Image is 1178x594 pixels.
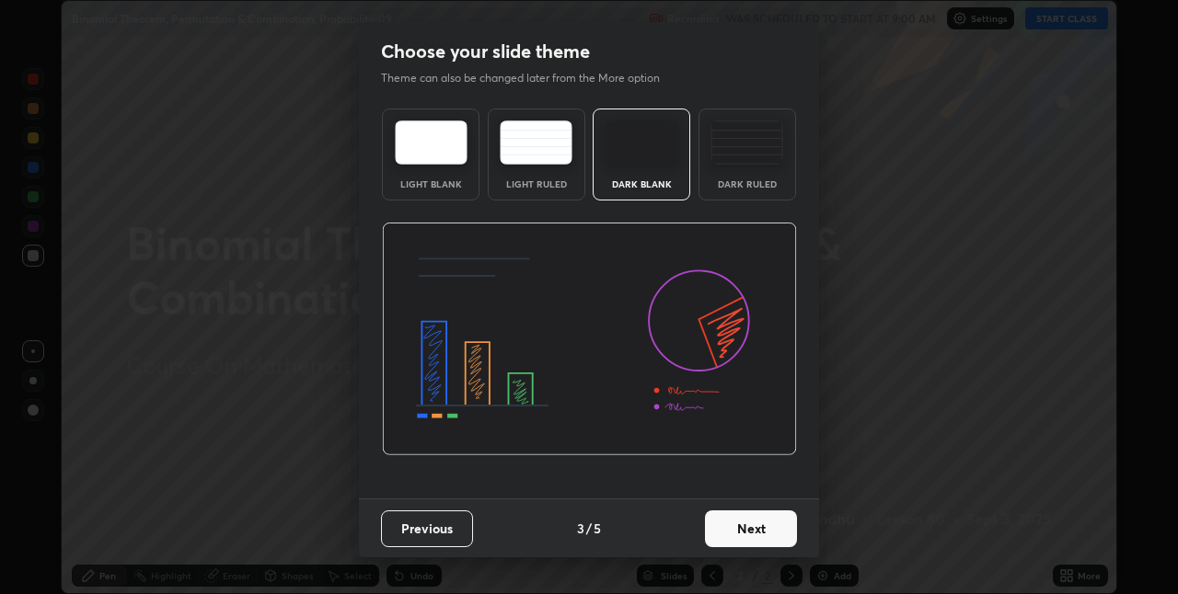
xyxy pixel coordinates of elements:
button: Next [705,510,797,547]
h4: 3 [577,519,584,538]
h2: Choose your slide theme [381,40,590,63]
img: darkRuledTheme.de295e13.svg [710,120,783,165]
img: darkTheme.f0cc69e5.svg [606,120,678,165]
h4: / [586,519,592,538]
div: Light Ruled [500,179,573,188]
div: Dark Blank [605,179,678,188]
div: Light Blank [394,179,468,188]
img: darkThemeBanner.d06ce4a2.svg [382,223,797,456]
h4: 5 [594,519,601,538]
img: lightRuledTheme.5fabf969.svg [500,120,572,165]
img: lightTheme.e5ed3b09.svg [395,120,468,165]
button: Previous [381,510,473,547]
div: Dark Ruled [710,179,784,188]
p: Theme can also be changed later from the More option [381,70,679,86]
